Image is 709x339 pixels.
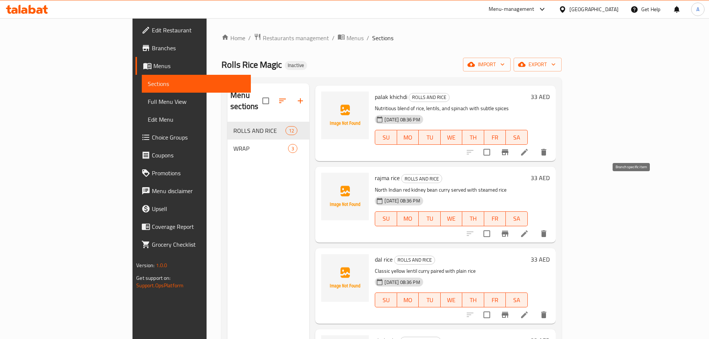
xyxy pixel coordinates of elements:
a: Full Menu View [142,93,251,111]
button: Branch-specific-item [496,143,514,161]
span: Edit Menu [148,115,245,124]
span: dal rice [375,254,393,265]
a: Edit menu item [520,229,529,238]
button: TU [419,292,440,307]
span: Choice Groups [152,133,245,142]
span: Select to update [479,144,495,160]
img: dal rice [321,254,369,302]
span: ROLLS AND RICE [402,175,442,183]
nav: Menu sections [227,119,309,160]
a: Coverage Report [135,218,251,236]
span: WRAP [233,144,288,153]
button: WE [441,130,462,145]
button: SA [506,292,527,307]
a: Upsell [135,200,251,218]
span: Select to update [479,307,495,323]
span: palak khichdi [375,91,407,102]
span: MO [400,295,416,306]
span: 12 [286,127,297,134]
h6: 33 AED [531,92,550,102]
div: ROLLS AND RICE12 [227,122,309,140]
span: SA [509,132,524,143]
p: Classic yellow lentil curry paired with plain rice [375,266,527,276]
span: SA [509,213,524,224]
button: MO [397,130,419,145]
span: Get support on: [136,273,170,283]
a: Grocery Checklist [135,236,251,253]
span: SU [378,213,394,224]
a: Menus [338,33,364,43]
a: Edit menu item [520,148,529,157]
a: Restaurants management [254,33,329,43]
button: export [514,58,562,71]
div: Menu-management [489,5,534,14]
span: Promotions [152,169,245,178]
span: Sort sections [274,92,291,110]
img: rajma rice [321,173,369,220]
h6: 33 AED [531,173,550,183]
span: SU [378,295,394,306]
span: WE [444,295,459,306]
span: 1.0.0 [156,260,167,270]
span: Menu disclaimer [152,186,245,195]
button: SU [375,292,397,307]
span: Restaurants management [263,33,329,42]
a: Support.OpsPlatform [136,281,183,290]
button: MO [397,211,419,226]
button: TU [419,130,440,145]
span: Upsell [152,204,245,213]
p: Nutritious blend of rice, lentils, and spinach with subtle spices [375,104,527,113]
span: Coverage Report [152,222,245,231]
span: TU [422,295,437,306]
button: delete [535,306,553,324]
span: TU [422,132,437,143]
li: / [367,33,369,42]
h6: 33 AED [531,254,550,265]
span: Sections [148,79,245,88]
span: ROLLS AND RICE [409,93,449,102]
div: Inactive [285,61,307,70]
span: WE [444,132,459,143]
span: Edit Restaurant [152,26,245,35]
button: WE [441,211,462,226]
div: [GEOGRAPHIC_DATA] [569,5,619,13]
span: Menus [153,61,245,70]
span: SU [378,132,394,143]
span: Select all sections [258,93,274,109]
span: FR [487,295,503,306]
span: TH [465,213,481,224]
a: Edit Menu [142,111,251,128]
li: / [332,33,335,42]
button: TH [462,292,484,307]
a: Menus [135,57,251,75]
span: 3 [288,145,297,152]
span: Inactive [285,62,307,68]
span: Rolls Rice Magic [221,56,282,73]
a: Menu disclaimer [135,182,251,200]
button: import [463,58,511,71]
button: Add section [291,92,309,110]
div: ROLLS AND RICE [233,126,285,135]
span: TH [465,132,481,143]
button: FR [484,292,506,307]
span: Select to update [479,226,495,242]
nav: breadcrumb [221,33,562,43]
div: items [288,144,297,153]
p: North Indian red kidney bean curry served with steamed rice [375,185,527,195]
div: items [285,126,297,135]
span: Sections [372,33,393,42]
button: MO [397,292,419,307]
button: WE [441,292,462,307]
span: ROLLS AND RICE [395,256,435,264]
button: TH [462,130,484,145]
span: Menus [346,33,364,42]
button: SU [375,211,397,226]
div: ROLLS AND RICE [409,93,450,102]
img: palak khichdi [321,92,369,139]
span: TH [465,295,481,306]
a: Branches [135,39,251,57]
a: Edit Restaurant [135,21,251,39]
button: FR [484,130,506,145]
span: export [520,60,556,69]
